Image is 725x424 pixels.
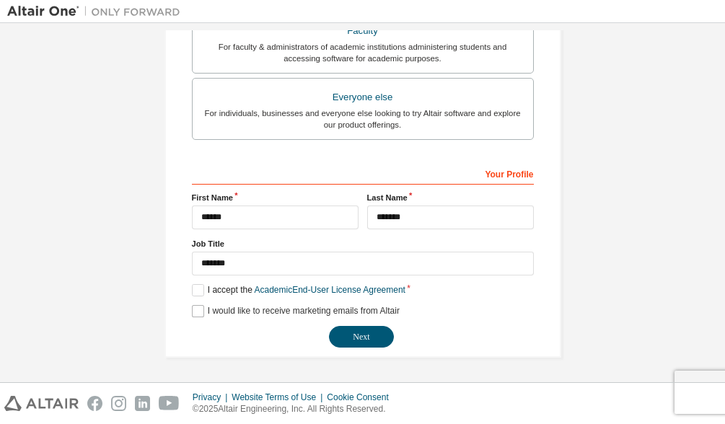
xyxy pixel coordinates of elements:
[192,192,359,203] label: First Name
[367,192,534,203] label: Last Name
[255,285,405,295] a: Academic End-User License Agreement
[232,392,327,403] div: Website Terms of Use
[201,21,524,41] div: Faculty
[7,4,188,19] img: Altair One
[87,396,102,411] img: facebook.svg
[201,87,524,107] div: Everyone else
[192,238,534,249] label: Job Title
[327,392,397,403] div: Cookie Consent
[192,284,405,296] label: I accept the
[192,162,534,185] div: Your Profile
[135,396,150,411] img: linkedin.svg
[201,41,524,64] div: For faculty & administrators of academic institutions administering students and accessing softwa...
[159,396,180,411] img: youtube.svg
[193,403,397,415] p: © 2025 Altair Engineering, Inc. All Rights Reserved.
[192,305,400,317] label: I would like to receive marketing emails from Altair
[4,396,79,411] img: altair_logo.svg
[329,326,394,348] button: Next
[193,392,232,403] div: Privacy
[201,107,524,131] div: For individuals, businesses and everyone else looking to try Altair software and explore our prod...
[111,396,126,411] img: instagram.svg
